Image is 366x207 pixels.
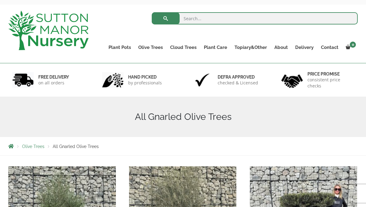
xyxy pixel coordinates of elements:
[271,43,292,52] a: About
[317,43,342,52] a: Contact
[292,43,317,52] a: Delivery
[218,80,258,86] p: checked & Licensed
[8,11,89,50] img: logo
[8,111,358,122] h1: All Gnarled Olive Trees
[105,43,135,52] a: Plant Pots
[38,74,69,80] h6: FREE DELIVERY
[8,144,358,149] nav: Breadcrumbs
[192,72,213,88] img: 3.jpg
[53,144,99,149] span: All Gnarled Olive Trees
[342,43,358,52] a: 0
[200,43,231,52] a: Plant Care
[307,71,354,77] h6: Price promise
[128,74,162,80] h6: hand picked
[166,43,200,52] a: Cloud Trees
[152,12,358,24] input: Search...
[135,43,166,52] a: Olive Trees
[22,144,44,149] a: Olive Trees
[218,74,258,80] h6: Defra approved
[102,72,124,88] img: 2.jpg
[307,77,354,89] p: consistent price checks
[12,72,34,88] img: 1.jpg
[281,71,303,89] img: 4.jpg
[350,42,356,48] span: 0
[38,80,69,86] p: on all orders
[231,43,271,52] a: Topiary&Other
[128,80,162,86] p: by professionals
